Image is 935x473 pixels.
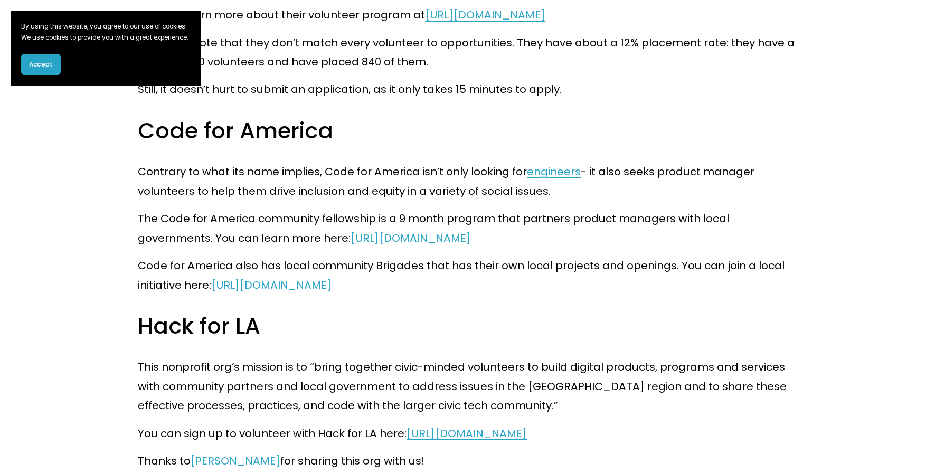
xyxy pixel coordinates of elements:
[138,256,797,295] p: Code for America also has local community Brigades that has their own local projects and openings...
[138,80,797,99] p: Still, it doesn’t hurt to submit an application, as it only takes 15 minutes to apply.
[191,453,280,468] a: [PERSON_NAME]
[138,116,797,145] h3: Code for America
[138,451,797,470] p: Thanks to for sharing this org with us!
[138,162,797,201] p: Contrary to what its name implies, Code for America isn’t only looking for - it also seeks produc...
[29,60,53,69] span: Accept
[138,311,797,340] h3: Hack for LA
[407,426,527,441] a: [URL][DOMAIN_NAME]
[138,5,797,24] p: You can learn more about their volunteer program at
[138,209,797,248] p: The Code for America community fellowship is a 9 month program that partners product managers wit...
[425,7,545,22] a: [URL][DOMAIN_NAME]
[211,278,332,292] a: [URL][DOMAIN_NAME]
[138,33,797,72] p: That said, note that they don’t match every volunteer to opportunities. They have about a 12% pla...
[21,54,61,75] button: Accept
[527,164,581,179] a: engineers
[11,11,201,86] section: Cookie banner
[21,21,190,43] p: By using this website, you agree to our use of cookies. We use cookies to provide you with a grea...
[351,231,471,245] a: [URL][DOMAIN_NAME]
[138,424,797,443] p: You can sign up to volunteer with Hack for LA here:
[138,357,797,415] p: This nonprofit org’s mission is to “bring together civic-minded volunteers to build digital produ...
